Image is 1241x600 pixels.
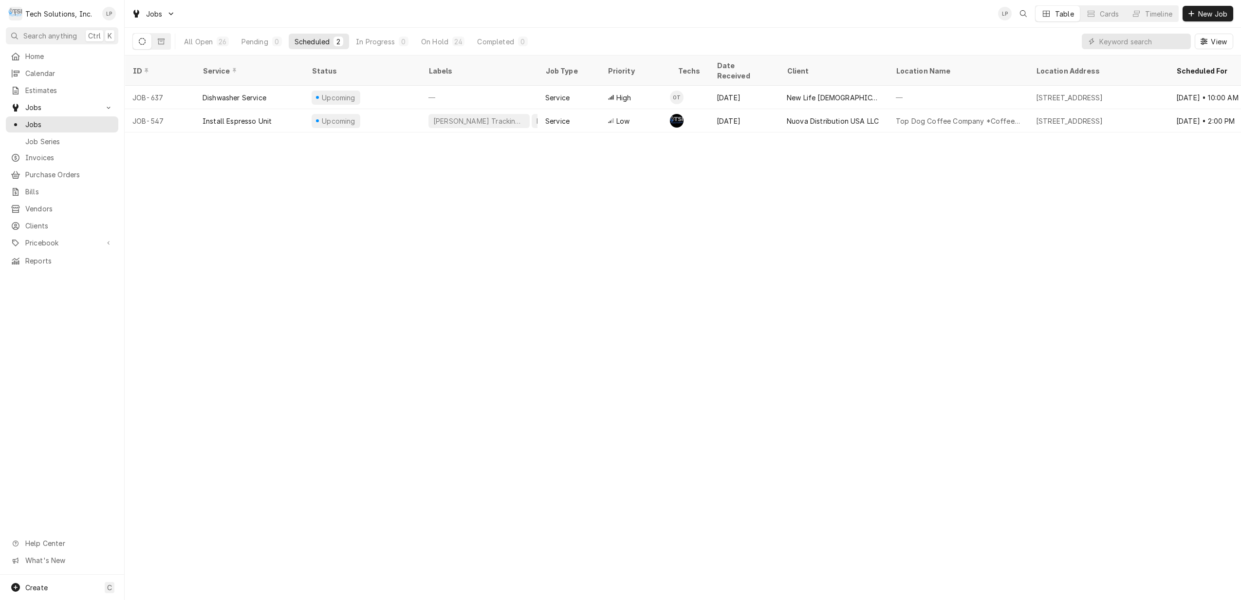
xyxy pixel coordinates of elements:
[1036,116,1103,126] div: [STREET_ADDRESS]
[896,116,1020,126] div: Top Dog Coffee Company *Coffee Trailer*
[219,37,226,47] div: 26
[25,68,113,78] span: Calendar
[998,7,1012,20] div: Lisa Paschal's Avatar
[670,114,684,128] div: Austin Fox's Avatar
[25,9,92,19] div: Tech Solutions, Inc.
[107,582,112,593] span: C
[25,538,112,548] span: Help Center
[454,37,463,47] div: 24
[6,150,118,166] a: Invoices
[6,27,118,44] button: Search anythingCtrlK
[203,116,272,126] div: Install Espresso Unit
[25,169,113,180] span: Purchase Orders
[536,116,566,126] div: PO 2998
[295,37,330,47] div: Scheduled
[709,109,779,132] div: [DATE]
[203,66,294,76] div: Service
[88,31,101,41] span: Ctrl
[25,102,99,112] span: Jobs
[25,85,113,95] span: Estimates
[1183,6,1233,21] button: New Job
[25,204,113,214] span: Vendors
[670,91,684,104] div: Otis Tooley's Avatar
[9,7,22,20] div: Tech Solutions, Inc.'s Avatar
[608,66,660,76] div: Priority
[6,167,118,183] a: Purchase Orders
[670,91,684,104] div: OT
[401,37,407,47] div: 0
[1055,9,1074,19] div: Table
[6,82,118,98] a: Estimates
[356,37,395,47] div: In Progress
[6,552,118,568] a: Go to What's New
[1016,6,1031,21] button: Open search
[102,7,116,20] div: Lisa Paschal's Avatar
[25,51,113,61] span: Home
[1209,37,1229,47] span: View
[421,86,537,109] div: —
[717,60,769,81] div: Date Received
[1196,9,1229,19] span: New Job
[545,66,592,76] div: Job Type
[321,116,357,126] div: Upcoming
[9,7,22,20] div: T
[6,218,118,234] a: Clients
[132,66,185,76] div: ID
[1036,93,1103,103] div: [STREET_ADDRESS]
[1145,9,1172,19] div: Timeline
[888,86,1028,109] div: —
[25,119,113,130] span: Jobs
[6,99,118,115] a: Go to Jobs
[1099,34,1186,49] input: Keyword search
[25,187,113,197] span: Bills
[998,7,1012,20] div: LP
[25,583,48,592] span: Create
[6,65,118,81] a: Calendar
[6,184,118,200] a: Bills
[477,37,514,47] div: Completed
[545,93,570,103] div: Service
[25,152,113,163] span: Invoices
[125,109,195,132] div: JOB-547
[25,555,112,565] span: What's New
[146,9,163,19] span: Jobs
[25,136,113,147] span: Job Series
[6,133,118,150] a: Job Series
[709,86,779,109] div: [DATE]
[6,535,118,551] a: Go to Help Center
[6,201,118,217] a: Vendors
[23,31,77,41] span: Search anything
[1036,66,1159,76] div: Location Address
[787,93,880,103] div: New Life [DEMOGRAPHIC_DATA] Acadamy, [GEOGRAPHIC_DATA]
[787,116,879,126] div: Nuova Distribution USA LLC
[203,93,266,103] div: Dishwasher Service
[616,93,631,103] span: High
[108,31,112,41] span: K
[6,253,118,269] a: Reports
[125,86,195,109] div: JOB-637
[25,221,113,231] span: Clients
[1195,34,1233,49] button: View
[1100,9,1119,19] div: Cards
[335,37,341,47] div: 2
[6,116,118,132] a: Jobs
[274,37,280,47] div: 0
[421,37,448,47] div: On Hold
[25,238,99,248] span: Pricebook
[6,235,118,251] a: Go to Pricebook
[102,7,116,20] div: LP
[6,48,118,64] a: Home
[241,37,268,47] div: Pending
[520,37,526,47] div: 0
[25,256,113,266] span: Reports
[787,66,878,76] div: Client
[678,66,701,76] div: Techs
[184,37,213,47] div: All Open
[321,93,357,103] div: Upcoming
[428,66,530,76] div: Labels
[312,66,411,76] div: Status
[128,6,179,22] a: Go to Jobs
[616,116,630,126] span: Low
[670,114,684,128] div: AF
[545,116,570,126] div: Service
